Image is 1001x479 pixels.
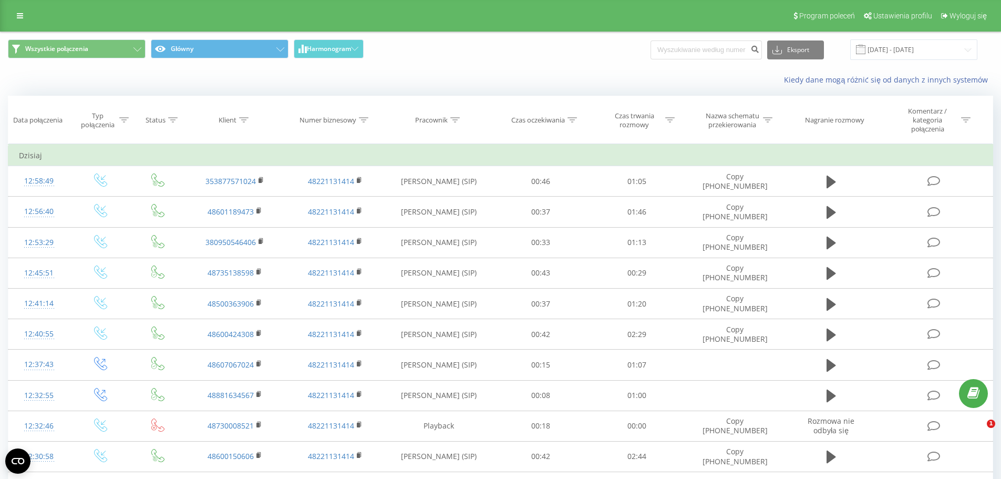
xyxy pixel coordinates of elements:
[208,207,254,217] a: 48601189473
[685,289,785,319] td: Copy [PHONE_NUMBER]
[493,197,589,227] td: 00:37
[208,360,254,370] a: 48607067024
[493,350,589,380] td: 00:15
[493,258,589,288] td: 00:43
[589,319,685,350] td: 02:29
[308,390,354,400] a: 48221131414
[146,116,166,125] div: Status
[385,166,493,197] td: [PERSON_NAME] (SIP)
[805,116,864,125] div: Nagranie rozmowy
[208,451,254,461] a: 48600150606
[308,421,354,431] a: 48221131414
[308,237,354,247] a: 48221131414
[685,197,785,227] td: Copy [PHONE_NUMBER]
[19,171,59,191] div: 12:58:49
[493,411,589,441] td: 00:18
[294,39,364,58] button: Harmonogram
[589,166,685,197] td: 01:05
[987,420,995,428] span: 1
[606,111,663,129] div: Czas trwania rozmowy
[589,380,685,411] td: 01:00
[589,411,685,441] td: 00:00
[685,411,785,441] td: Copy [PHONE_NUMBER]
[589,227,685,258] td: 01:13
[385,258,493,288] td: [PERSON_NAME] (SIP)
[19,416,59,436] div: 12:32:46
[385,411,493,441] td: Playback
[308,451,354,461] a: 48221131414
[8,145,993,166] td: Dzisiaj
[205,237,256,247] a: 380950546406
[493,380,589,411] td: 00:08
[385,227,493,258] td: [PERSON_NAME] (SIP)
[589,197,685,227] td: 01:46
[19,324,59,344] div: 12:40:55
[685,166,785,197] td: Copy [PHONE_NUMBER]
[19,263,59,283] div: 12:45:51
[19,446,59,467] div: 12:30:58
[208,390,254,400] a: 48881634567
[589,289,685,319] td: 01:20
[8,39,146,58] button: Wszystkie połączenia
[808,416,854,435] span: Rozmowa nie odbyła się
[25,45,88,53] span: Wszystkie połączenia
[308,329,354,339] a: 48221131414
[704,111,760,129] div: Nazwa schematu przekierowania
[799,12,855,20] span: Program poleceń
[208,299,254,309] a: 48500363906
[19,354,59,375] div: 12:37:43
[308,360,354,370] a: 48221131414
[685,441,785,472] td: Copy [PHONE_NUMBER]
[308,207,354,217] a: 48221131414
[385,319,493,350] td: [PERSON_NAME] (SIP)
[208,329,254,339] a: 48600424308
[19,293,59,314] div: 12:41:14
[151,39,288,58] button: Główny
[493,289,589,319] td: 00:37
[385,441,493,472] td: [PERSON_NAME] (SIP)
[308,176,354,186] a: 48221131414
[208,268,254,278] a: 48735138598
[873,12,932,20] span: Ustawienia profilu
[307,45,351,53] span: Harmonogram
[385,197,493,227] td: [PERSON_NAME] (SIP)
[511,116,565,125] div: Czas oczekiwania
[385,380,493,411] td: [PERSON_NAME] (SIP)
[385,289,493,319] td: [PERSON_NAME] (SIP)
[589,258,685,288] td: 00:29
[589,350,685,380] td: 01:07
[965,420,990,445] iframe: Intercom live chat
[685,227,785,258] td: Copy [PHONE_NUMBER]
[415,116,448,125] div: Pracownik
[19,232,59,253] div: 12:53:29
[897,107,958,134] div: Komentarz / kategoria połączenia
[493,441,589,472] td: 00:42
[208,421,254,431] a: 48730008521
[5,449,30,474] button: Open CMP widget
[385,350,493,380] td: [PERSON_NAME] (SIP)
[685,258,785,288] td: Copy [PHONE_NUMBER]
[300,116,356,125] div: Numer biznesowy
[685,319,785,350] td: Copy [PHONE_NUMBER]
[205,176,256,186] a: 353877571024
[589,441,685,472] td: 02:44
[13,116,63,125] div: Data połączenia
[19,385,59,406] div: 12:32:55
[493,166,589,197] td: 00:46
[79,111,116,129] div: Typ połączenia
[784,75,993,85] a: Kiedy dane mogą różnić się od danych z innych systemów
[219,116,236,125] div: Klient
[493,227,589,258] td: 00:33
[493,319,589,350] td: 00:42
[651,40,762,59] input: Wyszukiwanie według numeru
[308,268,354,278] a: 48221131414
[308,299,354,309] a: 48221131414
[950,12,987,20] span: Wyloguj się
[19,201,59,222] div: 12:56:40
[767,40,824,59] button: Eksport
